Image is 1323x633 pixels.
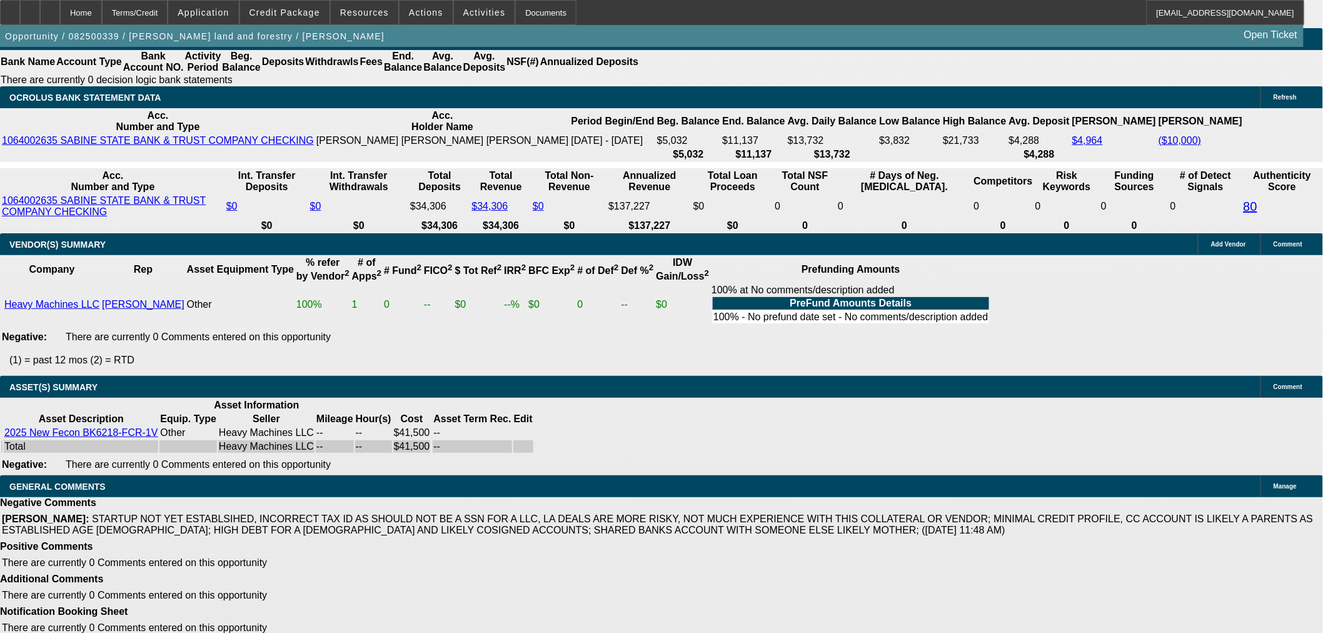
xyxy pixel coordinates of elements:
span: Credit Package [249,8,320,18]
td: [DATE] - [DATE] [571,134,655,147]
th: $0 [226,220,308,232]
th: Account Type [56,50,123,74]
span: Refresh [1274,94,1297,101]
a: $0 [310,201,321,211]
b: # of Apps [352,257,381,281]
sup: 2 [377,268,381,278]
span: Comment [1274,383,1302,390]
th: Total Loan Proceeds [693,170,773,193]
th: Beg. Balance [221,50,261,74]
td: 100% - No prefund date set - No comments/description added [713,311,988,323]
td: -- [433,427,511,439]
a: ($10,000) [1159,135,1202,146]
th: $11,137 [722,148,785,161]
b: [PERSON_NAME]: [2,514,89,524]
b: Hour(s) [356,413,391,424]
td: $0 [455,284,503,325]
th: $0 [693,220,773,232]
td: -- [355,440,392,453]
td: -- [316,440,354,453]
th: High Balance [942,109,1007,133]
td: -- [316,427,354,439]
th: [PERSON_NAME] [1072,109,1157,133]
b: Asset Equipment Type [187,264,294,275]
b: # Fund [384,265,421,276]
td: $41,500 [393,427,431,439]
th: NSF(#) [506,50,540,74]
a: Heavy Machines LLC [4,299,99,310]
b: Mileage [316,413,353,424]
span: Comment [1274,241,1302,248]
th: $0 [309,220,408,232]
th: # Days of Neg. [MEDICAL_DATA]. [837,170,972,193]
th: $137,227 [608,220,691,232]
th: $34,306 [471,220,531,232]
b: PreFund Amounts Details [790,298,912,308]
th: 0 [774,220,836,232]
td: $34,306 [410,195,470,218]
th: Withdrawls [304,50,359,74]
b: IRR [504,265,526,276]
div: $137,227 [608,201,690,212]
th: $0 [532,220,606,232]
th: $4,288 [1009,148,1070,161]
td: 0 [1035,195,1099,218]
button: Credit Package [240,1,329,24]
a: $34,306 [471,201,508,211]
sup: 2 [497,263,501,272]
a: $0 [533,201,544,211]
th: End. Balance [722,109,785,133]
span: Activities [463,8,506,18]
td: $0 [528,284,575,325]
td: Heavy Machines LLC [218,427,314,439]
td: 100% [296,284,350,325]
td: $0 [693,195,773,218]
td: Heavy Machines LLC [218,440,314,453]
b: Rep [134,264,153,275]
td: -- [355,427,392,439]
th: Annualized Revenue [608,170,691,193]
th: Risk Keywords [1035,170,1099,193]
td: -- [433,440,511,453]
td: $3,832 [878,134,941,147]
b: Asset Term Rec. [433,413,511,424]
th: Authenticity Score [1243,170,1322,193]
span: There are currently 0 Comments entered on this opportunity [66,459,331,470]
th: Asset Term Recommendation [433,413,511,425]
th: Equip. Type [159,413,216,425]
b: Negative: [2,332,47,342]
td: -- [423,284,453,325]
th: Deposits [261,50,305,74]
td: 0 [1170,195,1242,218]
th: # of Detect Signals [1170,170,1242,193]
td: 0 [1100,195,1169,218]
span: There are currently 0 Comments entered on this opportunity [2,622,267,633]
th: Period Begin/End [571,109,655,133]
th: 0 [1100,220,1169,232]
span: GENERAL COMMENTS [9,482,106,492]
th: Bank Account NO. [123,50,184,74]
sup: 2 [417,263,421,272]
a: 80 [1244,200,1257,213]
button: Application [168,1,238,24]
th: Funding Sources [1100,170,1169,193]
th: Sum of the Total NSF Count and Total Overdraft Fee Count from Ocrolus [774,170,836,193]
a: 1064002635 SABINE STATE BANK & TRUST COMPANY CHECKING [2,135,314,146]
sup: 2 [649,263,653,272]
th: $5,032 [656,148,720,161]
b: Def % [621,265,654,276]
b: Company [29,264,75,275]
b: Prefunding Amounts [802,264,900,275]
th: End. Balance [383,50,423,74]
td: $21,733 [942,134,1007,147]
td: $0 [655,284,710,325]
td: Other [159,427,216,439]
td: $13,732 [787,134,878,147]
td: $41,500 [393,440,431,453]
td: --% [503,284,526,325]
span: VENDOR(S) SUMMARY [9,240,106,250]
div: 100% at No comments/description added [712,285,990,325]
span: Actions [409,8,443,18]
sup: 2 [448,263,452,272]
td: 0 [837,195,972,218]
